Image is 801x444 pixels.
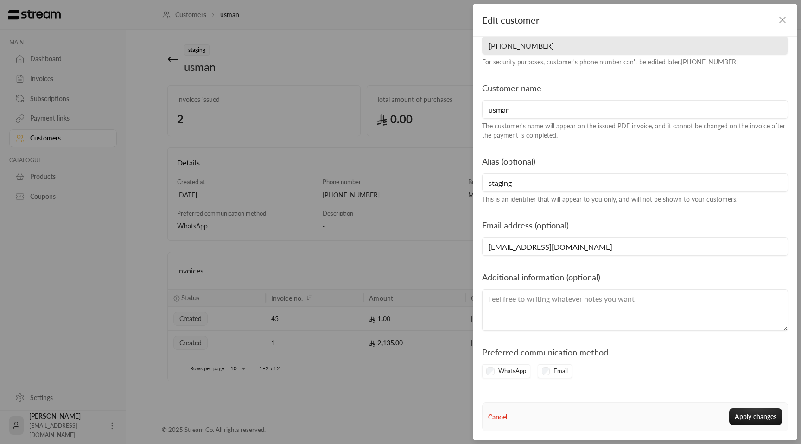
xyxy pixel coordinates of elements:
input: Alias (optional) [482,173,788,192]
span: Edit customer [482,13,539,27]
div: For security purposes, customer's phone number can't be edited later. [PHONE_NUMBER] [482,57,788,67]
button: Cancel [488,412,507,422]
label: WhatsApp [498,367,526,376]
label: Preferred communication method [482,346,608,359]
button: Apply changes [729,408,782,425]
input: Email address (optional) [482,237,788,256]
label: Alias (optional) [482,155,535,168]
label: Email [553,367,568,376]
input: Phone number [482,36,788,55]
label: Email address (optional) [482,219,569,232]
label: Additional information (optional) [482,271,600,284]
div: This is an identifier that will appear to you only, and will not be shown to your customers. [482,195,788,204]
div: The customer's name will appear on the issued PDF invoice, and it cannot be changed on the invoic... [482,121,788,140]
input: Customer name [482,100,788,119]
label: Customer name [482,82,541,95]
